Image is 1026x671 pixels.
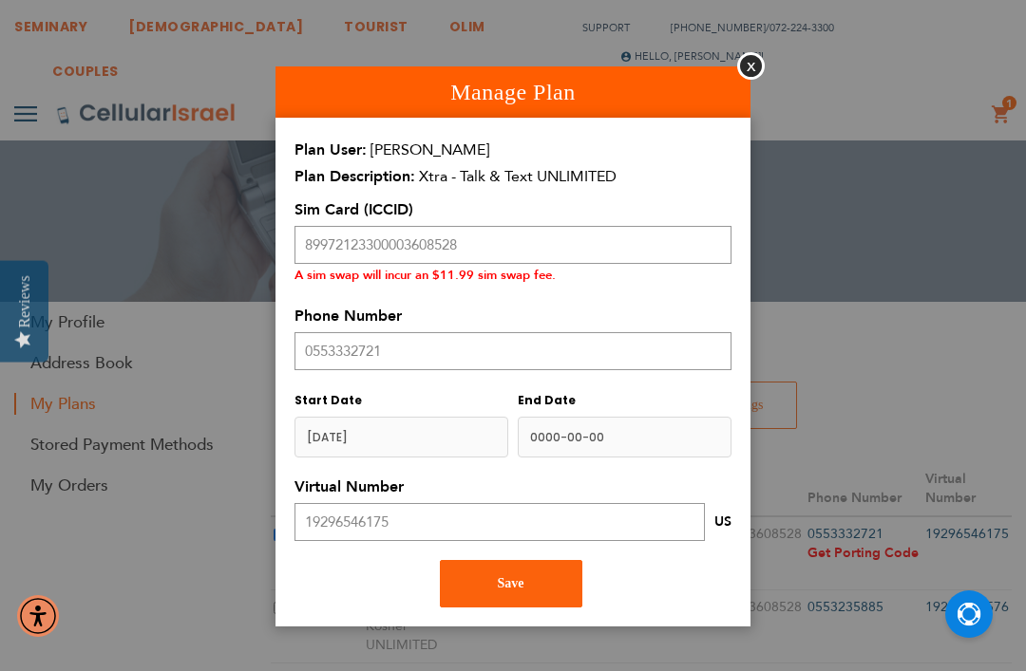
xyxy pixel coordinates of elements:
[518,417,731,457] input: MM/DD/YYYY
[275,66,750,118] h1: Manage Plan
[294,140,367,160] span: Plan User
[294,166,415,187] span: Plan Description
[714,513,731,531] span: US
[294,476,404,497] span: Virtual Number
[294,306,402,326] span: Phone Number
[498,576,524,590] span: Save
[294,417,508,457] input: y-MM-dd
[16,275,33,327] div: Reviews
[294,267,556,284] small: A sim swap will incur an $11.99 sim swap fee.
[294,392,362,408] span: Start Date
[17,595,59,637] div: Accessibility Menu
[370,140,489,160] span: [PERSON_NAME]
[440,560,582,607] button: Save
[294,199,413,220] span: Sim Card (ICCID)
[518,392,576,408] span: End Date
[419,166,617,187] span: Xtra - Talk & Text UNLIMITED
